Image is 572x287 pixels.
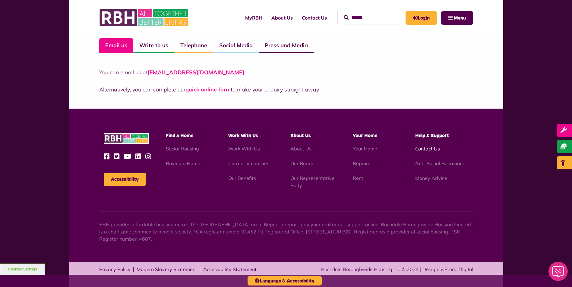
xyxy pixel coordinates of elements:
[444,266,473,272] a: Prodo Digital
[353,133,377,138] span: Your Home
[133,38,174,53] a: Write to us
[297,10,331,26] a: Contact Us
[185,86,231,93] a: quick online form
[99,68,473,76] p: You can email us at
[290,133,311,138] span: About Us
[174,38,213,53] a: Telephone
[353,160,370,166] a: Repairs
[321,266,473,273] div: Rochdale Boroughwide Housing Ltd © 2024 | Design by
[228,175,256,181] a: Our Benefits
[228,146,260,152] a: Work With Us
[166,160,200,166] a: Buying a Home
[228,160,269,166] a: Current Vacancies
[259,38,314,53] a: Press and Media
[248,276,322,285] button: Language & Accessibility
[228,133,258,138] span: Work With Us
[166,146,199,152] a: Social Housing
[99,6,190,29] img: RBH
[267,10,297,26] a: About Us
[454,16,466,20] span: Menu
[104,133,149,144] img: RBH
[148,69,244,76] a: [EMAIL_ADDRESS][DOMAIN_NAME]
[415,133,449,138] span: Help & Support
[203,267,257,272] a: Accessibility Statement
[441,11,473,25] button: Navigation
[415,160,464,166] a: Anti-Social Behaviour
[415,146,440,152] a: Contact Us
[415,175,447,181] a: Money Advice
[241,10,267,26] a: MyRBH
[290,146,311,152] a: About Us
[213,38,259,53] a: Social Media
[406,11,437,25] a: MyRBH
[344,11,400,24] input: Search
[99,85,473,94] p: Alternatively, you can complete our to make your enquiry straight away
[99,267,131,272] a: Privacy Policy
[290,160,314,166] a: Our Board
[545,260,572,287] iframe: Netcall Web Assistant for live chat
[353,175,363,181] a: Rent
[166,133,193,138] span: Find a Home
[353,146,377,152] a: Your Home
[99,221,473,242] p: RBH provides affordable housing across the [GEOGRAPHIC_DATA] area. Report a repair, pay your rent...
[104,173,146,186] button: Accessibility
[137,267,197,272] a: Modern Slavery Statement
[99,38,133,53] a: Email us
[290,175,334,188] a: Our Representative Body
